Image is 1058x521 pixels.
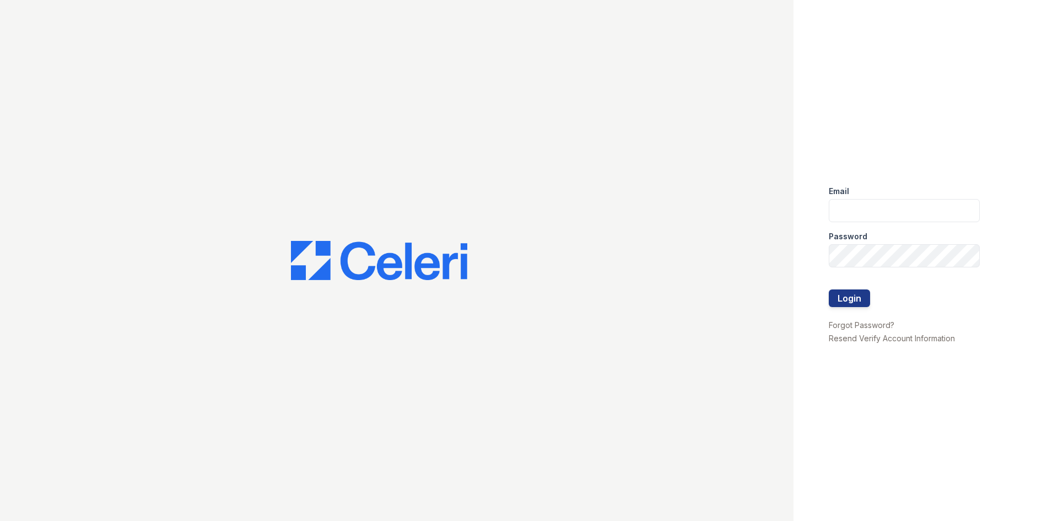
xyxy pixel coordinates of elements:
[829,320,894,330] a: Forgot Password?
[829,334,955,343] a: Resend Verify Account Information
[829,231,867,242] label: Password
[829,186,849,197] label: Email
[291,241,467,281] img: CE_Logo_Blue-a8612792a0a2168367f1c8372b55b34899dd931a85d93a1a3d3e32e68fde9ad4.png
[829,289,870,307] button: Login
